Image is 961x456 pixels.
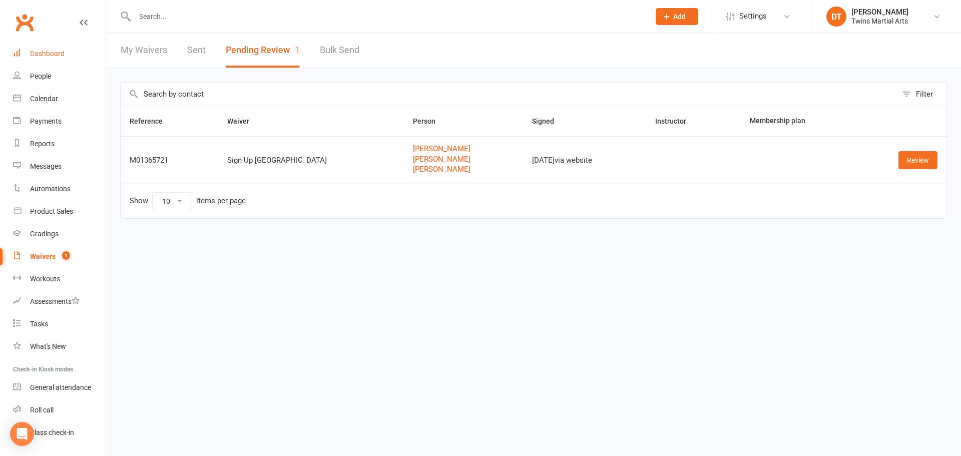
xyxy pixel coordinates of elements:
[30,406,54,414] div: Roll call
[13,223,106,245] a: Gradings
[851,8,908,17] div: [PERSON_NAME]
[13,88,106,110] a: Calendar
[13,399,106,421] a: Roll call
[13,178,106,200] a: Automations
[673,13,686,21] span: Add
[30,185,71,193] div: Automations
[826,7,846,27] div: DT
[13,421,106,444] a: Class kiosk mode
[851,17,908,26] div: Twins Martial Arts
[13,43,106,65] a: Dashboard
[130,192,246,210] div: Show
[413,145,514,153] a: [PERSON_NAME]
[30,230,59,238] div: Gradings
[130,115,174,127] button: Reference
[741,106,857,136] th: Membership plan
[13,313,106,335] a: Tasks
[295,45,300,55] span: 1
[532,156,637,165] div: [DATE] via website
[12,10,37,35] a: Clubworx
[897,83,946,106] button: Filter
[532,117,565,125] span: Signed
[30,72,51,80] div: People
[916,88,933,100] div: Filter
[13,200,106,223] a: Product Sales
[227,117,260,125] span: Waiver
[320,33,359,68] a: Bulk Send
[121,33,167,68] a: My Waivers
[187,33,206,68] a: Sent
[30,383,91,391] div: General attendance
[196,197,246,205] div: items per page
[30,207,73,215] div: Product Sales
[30,162,62,170] div: Messages
[30,117,62,125] div: Payments
[10,422,34,446] div: Open Intercom Messenger
[30,275,60,283] div: Workouts
[413,117,446,125] span: Person
[30,140,55,148] div: Reports
[13,65,106,88] a: People
[130,117,174,125] span: Reference
[739,5,767,28] span: Settings
[13,290,106,313] a: Assessments
[227,156,394,165] div: Sign Up [GEOGRAPHIC_DATA]
[30,428,74,436] div: Class check-in
[30,342,66,350] div: What's New
[655,117,697,125] span: Instructor
[132,10,643,24] input: Search...
[656,8,698,25] button: Add
[30,320,48,328] div: Tasks
[227,115,260,127] button: Waiver
[13,376,106,399] a: General attendance kiosk mode
[413,155,514,164] a: [PERSON_NAME]
[13,335,106,358] a: What's New
[413,115,446,127] button: Person
[30,252,56,260] div: Waivers
[898,151,937,169] a: Review
[532,115,565,127] button: Signed
[13,268,106,290] a: Workouts
[655,115,697,127] button: Instructor
[13,155,106,178] a: Messages
[30,95,58,103] div: Calendar
[413,165,514,174] a: [PERSON_NAME]
[30,297,80,305] div: Assessments
[13,110,106,133] a: Payments
[121,83,897,106] input: Search by contact
[13,133,106,155] a: Reports
[30,50,65,58] div: Dashboard
[130,156,209,165] div: M01365721
[13,245,106,268] a: Waivers 1
[62,251,70,260] span: 1
[226,33,300,68] button: Pending Review1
